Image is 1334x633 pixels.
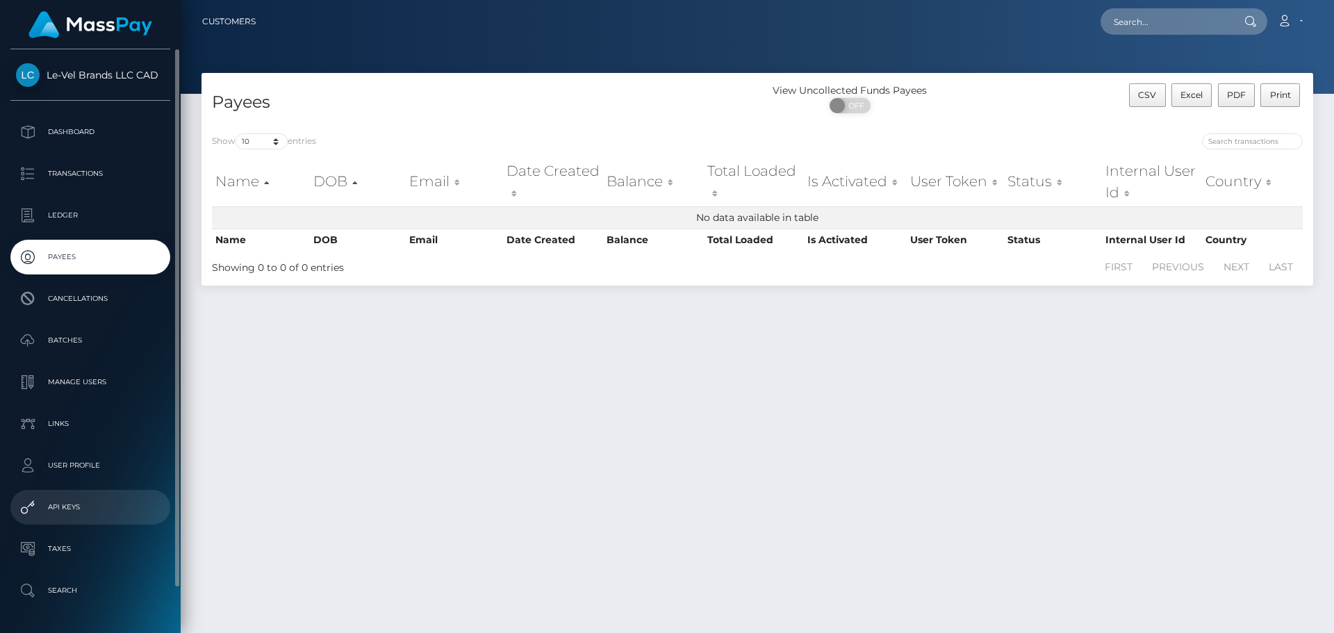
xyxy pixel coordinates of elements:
p: Dashboard [16,122,165,142]
td: No data available in table [212,206,1303,229]
p: Cancellations [16,288,165,309]
th: Balance [603,229,704,251]
label: Show entries [212,133,316,149]
select: Showentries [236,133,288,149]
span: Le-Vel Brands LLC CAD [10,69,170,81]
span: Excel [1180,90,1203,100]
th: Total Loaded: activate to sort column ascending [704,157,804,206]
span: PDF [1227,90,1246,100]
div: Showing 0 to 0 of 0 entries [212,255,654,275]
p: Ledger [16,205,165,226]
img: Le-Vel Brands LLC CAD [16,63,40,87]
p: API Keys [16,497,165,518]
th: DOB: activate to sort column descending [310,157,406,206]
p: Manage Users [16,372,165,393]
a: Customers [202,7,256,36]
input: Search transactions [1202,133,1303,149]
p: Batches [16,330,165,351]
h4: Payees [212,90,747,115]
th: Total Loaded [704,229,804,251]
p: Taxes [16,539,165,559]
a: Transactions [10,156,170,191]
p: Search [16,580,165,601]
th: Internal User Id [1102,229,1202,251]
th: Status [1004,229,1102,251]
th: Country: activate to sort column ascending [1202,157,1303,206]
th: User Token [907,229,1004,251]
a: API Keys [10,490,170,525]
th: Name: activate to sort column ascending [212,157,310,206]
th: User Token: activate to sort column ascending [907,157,1004,206]
th: Date Created: activate to sort column ascending [503,157,604,206]
th: Status: activate to sort column ascending [1004,157,1102,206]
p: Payees [16,247,165,268]
a: Manage Users [10,365,170,400]
a: Batches [10,323,170,358]
th: Is Activated [804,229,907,251]
a: Ledger [10,198,170,233]
a: Taxes [10,532,170,566]
th: Name [212,229,310,251]
th: Date Created [503,229,604,251]
button: Excel [1171,83,1212,107]
th: Country [1202,229,1303,251]
a: User Profile [10,448,170,483]
a: Dashboard [10,115,170,149]
a: Payees [10,240,170,274]
th: Is Activated: activate to sort column ascending [804,157,907,206]
th: Internal User Id: activate to sort column ascending [1102,157,1202,206]
th: Email [406,229,503,251]
span: Print [1270,90,1291,100]
button: Print [1260,83,1300,107]
a: Search [10,573,170,608]
img: MassPay Logo [28,11,152,38]
a: Links [10,406,170,441]
button: PDF [1218,83,1255,107]
th: Email: activate to sort column ascending [406,157,503,206]
a: Cancellations [10,281,170,316]
span: OFF [837,98,872,113]
input: Search... [1101,8,1231,35]
button: CSV [1129,83,1166,107]
p: User Profile [16,455,165,476]
p: Transactions [16,163,165,184]
th: Balance: activate to sort column ascending [603,157,704,206]
p: Links [16,413,165,434]
th: DOB [310,229,406,251]
div: View Uncollected Funds Payees [757,83,943,98]
span: CSV [1138,90,1156,100]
